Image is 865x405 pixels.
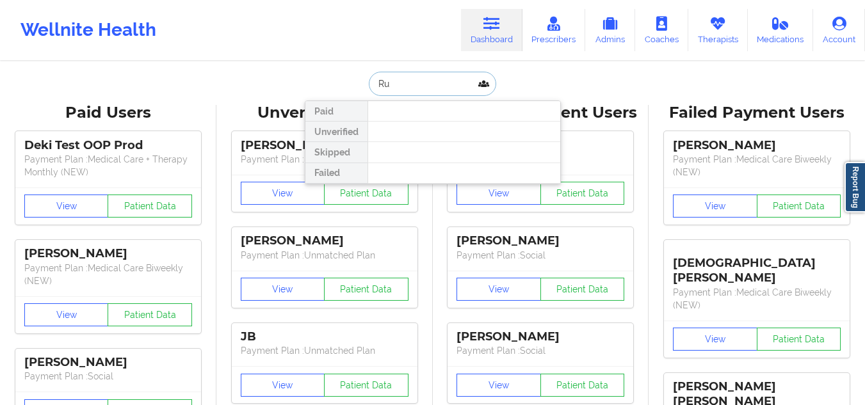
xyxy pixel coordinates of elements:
div: Deki Test OOP Prod [24,138,192,153]
button: View [673,195,757,218]
button: Patient Data [324,374,408,397]
a: Coaches [635,9,688,51]
div: Skipped [305,142,368,163]
a: Report Bug [845,162,865,212]
div: [PERSON_NAME] [673,138,841,153]
div: [DEMOGRAPHIC_DATA][PERSON_NAME] [673,246,841,285]
button: Patient Data [324,278,408,301]
p: Payment Plan : Medical Care + Therapy Monthly (NEW) [24,153,192,179]
button: Patient Data [540,182,625,205]
button: View [24,303,109,326]
div: [PERSON_NAME] [24,355,192,370]
a: Account [813,9,865,51]
button: Patient Data [324,182,408,205]
button: View [24,195,109,218]
div: Failed [305,163,368,184]
a: Dashboard [461,9,522,51]
button: Patient Data [540,374,625,397]
div: [PERSON_NAME] [241,138,408,153]
p: Payment Plan : Medical Care Biweekly (NEW) [673,153,841,179]
button: View [457,374,541,397]
p: Payment Plan : Medical Care Biweekly (NEW) [24,262,192,287]
button: View [241,278,325,301]
div: JB [241,330,408,344]
p: Payment Plan : Social [24,370,192,383]
div: Paid [305,101,368,122]
button: Patient Data [108,303,192,326]
div: [PERSON_NAME] [457,234,624,248]
div: Paid Users [9,103,207,123]
p: Payment Plan : Social [457,344,624,357]
button: View [673,328,757,351]
p: Payment Plan : Unmatched Plan [241,153,408,166]
div: [PERSON_NAME] [241,234,408,248]
div: Unverified [305,122,368,142]
p: Payment Plan : Social [457,249,624,262]
div: [PERSON_NAME] [24,246,192,261]
a: Admins [585,9,635,51]
button: View [241,182,325,205]
button: View [457,182,541,205]
p: Payment Plan : Unmatched Plan [241,344,408,357]
a: Therapists [688,9,748,51]
p: Payment Plan : Unmatched Plan [241,249,408,262]
div: Failed Payment Users [658,103,856,123]
button: Patient Data [757,328,841,351]
div: [PERSON_NAME] [457,330,624,344]
a: Prescribers [522,9,586,51]
button: Patient Data [108,195,192,218]
a: Medications [748,9,814,51]
button: View [241,374,325,397]
button: Patient Data [757,195,841,218]
button: View [457,278,541,301]
p: Payment Plan : Medical Care Biweekly (NEW) [673,286,841,312]
button: Patient Data [540,278,625,301]
div: Unverified Users [225,103,424,123]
